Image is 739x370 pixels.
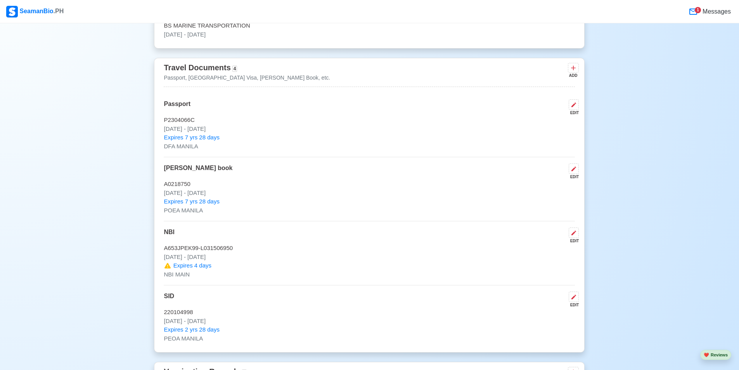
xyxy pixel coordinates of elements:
[164,125,575,134] p: [DATE] - [DATE]
[6,6,18,17] img: Logo
[232,66,237,72] span: 4
[566,174,579,180] div: EDIT
[164,292,174,308] p: SID
[164,116,575,125] p: P2304066C
[164,180,575,189] p: A0218750
[164,21,575,30] p: BS MARINE TRANSPORTATION
[164,74,330,82] p: Passport, [GEOGRAPHIC_DATA] Visa, [PERSON_NAME] Book, etc.
[164,163,232,180] p: [PERSON_NAME] book
[700,350,731,360] button: heartReviews
[701,7,731,16] span: Messages
[54,8,64,14] span: .PH
[173,261,211,270] span: Expires 4 days
[164,325,219,334] span: Expires 2 yrs 28 days
[164,308,575,317] p: 220104998
[6,6,64,17] div: SeamanBio
[164,189,575,198] p: [DATE] - [DATE]
[164,63,230,72] span: Travel Documents
[164,30,575,39] p: [DATE] - [DATE]
[164,206,575,215] p: POEA MANILA
[164,197,219,206] span: Expires 7 yrs 28 days
[164,317,575,326] p: [DATE] - [DATE]
[566,238,579,244] div: EDIT
[695,7,701,13] div: 1
[164,244,575,253] p: A653JPEK99-L031506950
[704,353,709,357] span: heart
[164,253,575,262] p: [DATE] - [DATE]
[566,110,579,116] div: EDIT
[164,334,575,343] p: PEOA MANILA
[164,228,175,244] p: NBI
[164,99,190,116] p: Passport
[164,142,575,151] p: DFA MANILA
[568,73,577,78] div: ADD
[164,133,219,142] span: Expires 7 yrs 28 days
[566,302,579,308] div: EDIT
[164,270,575,279] p: NBI MAIN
